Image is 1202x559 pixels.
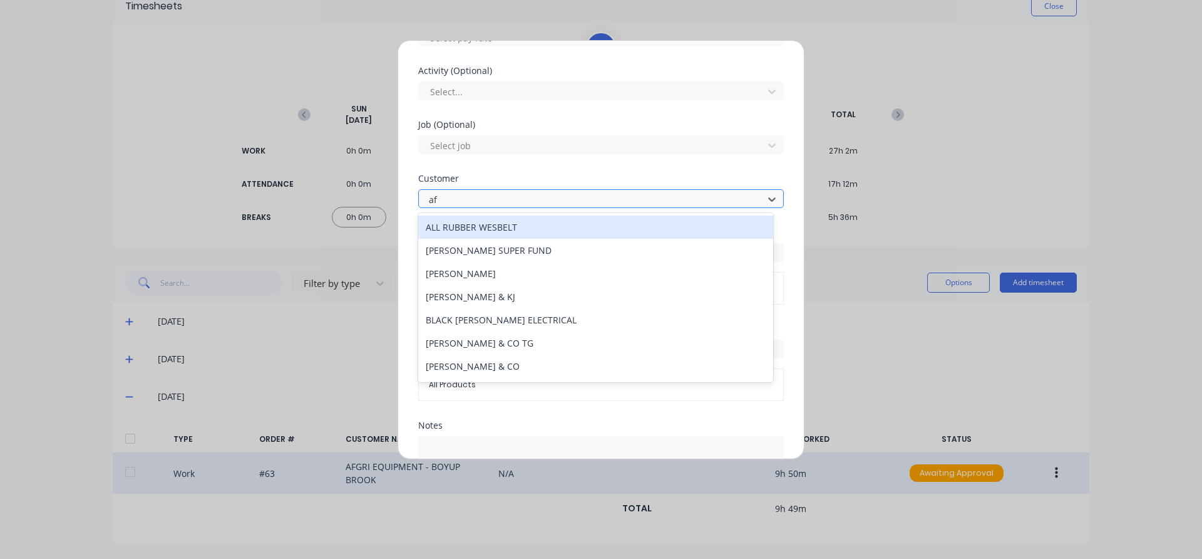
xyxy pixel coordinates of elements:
[418,378,773,401] div: CLAAS HARVEST CENTRE KATANNING
[418,120,784,129] div: Job (Optional)
[418,308,773,332] div: BLACK [PERSON_NAME] ELECTRICAL
[418,216,773,239] div: ALL RUBBER WESBELT
[418,332,773,355] div: [PERSON_NAME] & CO TG
[418,355,773,378] div: [PERSON_NAME] & CO
[418,174,784,183] div: Customer
[418,262,773,285] div: [PERSON_NAME]
[418,66,784,75] div: Activity (Optional)
[429,379,773,390] span: All Products
[418,285,773,308] div: [PERSON_NAME] & KJ
[418,421,784,430] div: Notes
[418,239,773,262] div: [PERSON_NAME] SUPER FUND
